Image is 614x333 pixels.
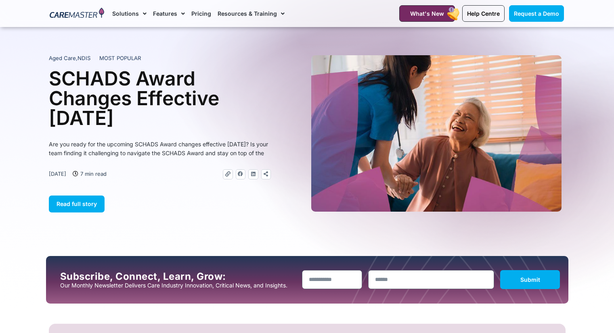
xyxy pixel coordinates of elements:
[467,10,500,17] span: Help Centre
[311,55,562,212] img: A heartwarming moment where a support worker in a blue uniform, with a stethoscope draped over he...
[49,55,90,61] span: ,
[49,171,66,177] time: [DATE]
[57,200,97,207] span: Read full story
[78,55,90,61] span: NDIS
[99,54,141,62] span: MOST POPULAR
[514,10,559,17] span: Request a Demo
[78,169,107,178] span: 7 min read
[462,5,505,22] a: Help Centre
[49,55,76,61] span: Aged Care
[50,8,104,20] img: CareMaster Logo
[509,5,564,22] a: Request a Demo
[49,196,105,212] a: Read full story
[399,5,455,22] a: What's New
[500,270,560,289] button: Submit
[49,69,271,128] h1: SCHADS Award Changes Effective [DATE]
[60,282,296,289] p: Our Monthly Newsletter Delivers Care Industry Innovation, Critical News, and Insights.
[302,270,560,293] form: New Form
[49,140,271,158] p: Are you ready for the upcoming SCHADS Award changes effective [DATE]? Is your team finding it cha...
[60,271,296,282] h2: Subscribe, Connect, Learn, Grow:
[410,10,444,17] span: What's New
[520,276,540,283] span: Submit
